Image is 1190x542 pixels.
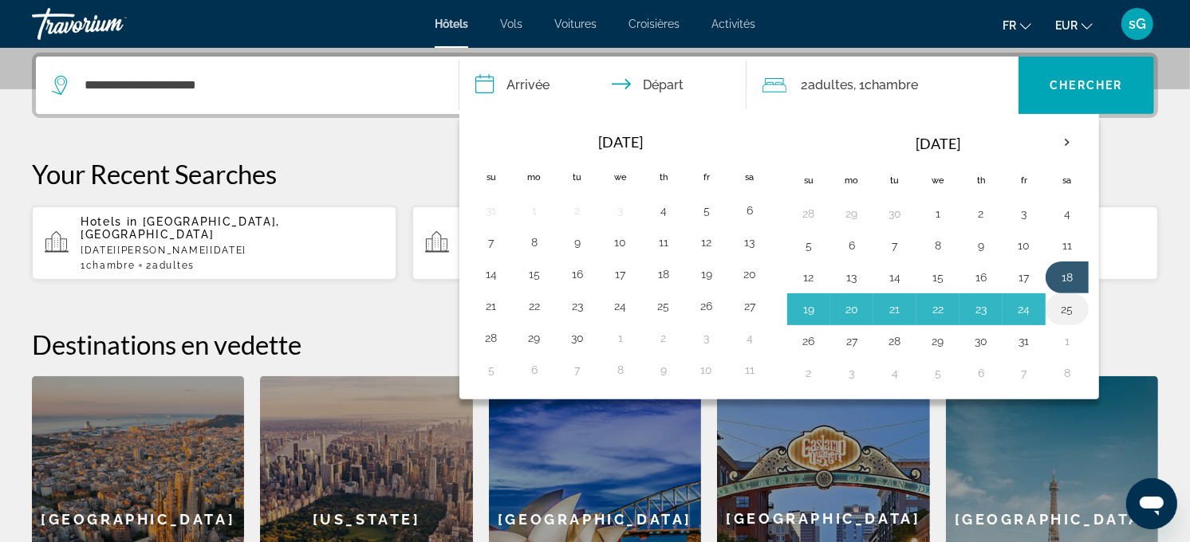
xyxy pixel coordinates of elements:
button: Day 7 [565,359,590,381]
button: Day 11 [1054,234,1080,257]
button: Day 28 [882,330,908,352]
button: Day 14 [882,266,908,289]
span: fr [1003,19,1016,32]
a: Vols [500,18,522,30]
button: Day 15 [925,266,951,289]
button: Day 8 [1054,362,1080,384]
button: Day 29 [839,202,865,225]
button: Day 15 [522,263,547,285]
button: Next month [1046,124,1089,161]
button: Day 10 [1011,234,1037,257]
button: Day 6 [968,362,994,384]
span: Adultes [808,77,853,92]
button: Day 9 [651,359,676,381]
button: Day 31 [1011,330,1037,352]
button: Day 1 [925,202,951,225]
button: Day 8 [522,231,547,253]
button: Day 26 [694,295,719,317]
button: Day 4 [882,362,908,384]
iframe: Bouton de lancement de la fenêtre de messagerie [1126,478,1177,529]
button: Day 3 [694,327,719,349]
button: Day 21 [479,295,504,317]
span: Voitures [554,18,597,30]
button: Day 12 [796,266,822,289]
button: Day 3 [839,362,865,384]
span: , 1 [853,74,918,96]
button: Day 5 [925,362,951,384]
button: Day 9 [565,231,590,253]
button: Day 18 [651,263,676,285]
button: Day 14 [479,263,504,285]
button: Day 12 [694,231,719,253]
button: Day 3 [1011,202,1037,225]
button: Day 3 [608,199,633,222]
button: Day 7 [479,231,504,253]
button: Day 7 [1011,362,1037,384]
button: Day 11 [737,359,762,381]
p: Your Recent Searches [32,158,1158,190]
button: Hotels in [GEOGRAPHIC_DATA], [GEOGRAPHIC_DATA][DATE][PERSON_NAME][DATE]1Chambre2Adultes [32,206,396,281]
button: Day 13 [737,231,762,253]
button: Day 18 [1054,266,1080,289]
span: EUR [1055,19,1078,32]
span: Adultes [152,260,195,271]
button: Day 6 [522,359,547,381]
button: Day 27 [839,330,865,352]
span: Chercher [1050,79,1122,92]
button: Change currency [1055,14,1093,37]
button: Day 22 [522,295,547,317]
button: Day 20 [737,263,762,285]
h2: Destinations en vedette [32,328,1158,360]
button: Day 8 [925,234,951,257]
button: Day 30 [882,202,908,225]
button: Day 7 [882,234,908,257]
span: Hotels in [81,215,138,228]
button: Day 22 [925,298,951,320]
button: Day 19 [796,298,822,320]
button: Day 23 [968,298,994,320]
button: Day 25 [651,295,676,317]
button: Hotels in [GEOGRAPHIC_DATA], [GEOGRAPHIC_DATA] (OPO)[DATE] - [DATE]1Chambre2Adultes, 3Enfants [412,206,777,281]
button: Day 21 [882,298,908,320]
button: Day 1 [1054,330,1080,352]
span: sG [1129,16,1146,32]
button: Day 5 [796,234,822,257]
button: Day 9 [968,234,994,257]
button: Day 2 [968,202,994,225]
a: Travorium [32,3,191,45]
button: Check in and out dates [459,57,747,114]
button: Day 8 [608,359,633,381]
button: Day 2 [651,327,676,349]
button: Day 31 [479,199,504,222]
button: Day 2 [796,362,822,384]
a: Croisières [628,18,680,30]
button: Day 16 [565,263,590,285]
button: User Menu [1117,7,1158,41]
div: Search widget [36,57,1154,114]
button: Day 24 [608,295,633,317]
span: Chambre [865,77,918,92]
button: Day 30 [565,327,590,349]
button: Day 16 [968,266,994,289]
button: Day 27 [737,295,762,317]
button: Day 25 [1054,298,1080,320]
button: Day 17 [608,263,633,285]
button: Day 28 [796,202,822,225]
button: Day 4 [1054,202,1080,225]
button: Day 4 [651,199,676,222]
button: Day 26 [796,330,822,352]
button: Day 28 [479,327,504,349]
button: Change language [1003,14,1031,37]
button: Day 5 [694,199,719,222]
button: Day 30 [968,330,994,352]
span: 2 [801,74,853,96]
a: Hôtels [435,18,468,30]
button: Day 6 [737,199,762,222]
button: Day 6 [839,234,865,257]
button: Day 24 [1011,298,1037,320]
button: Day 1 [608,327,633,349]
button: Day 1 [522,199,547,222]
